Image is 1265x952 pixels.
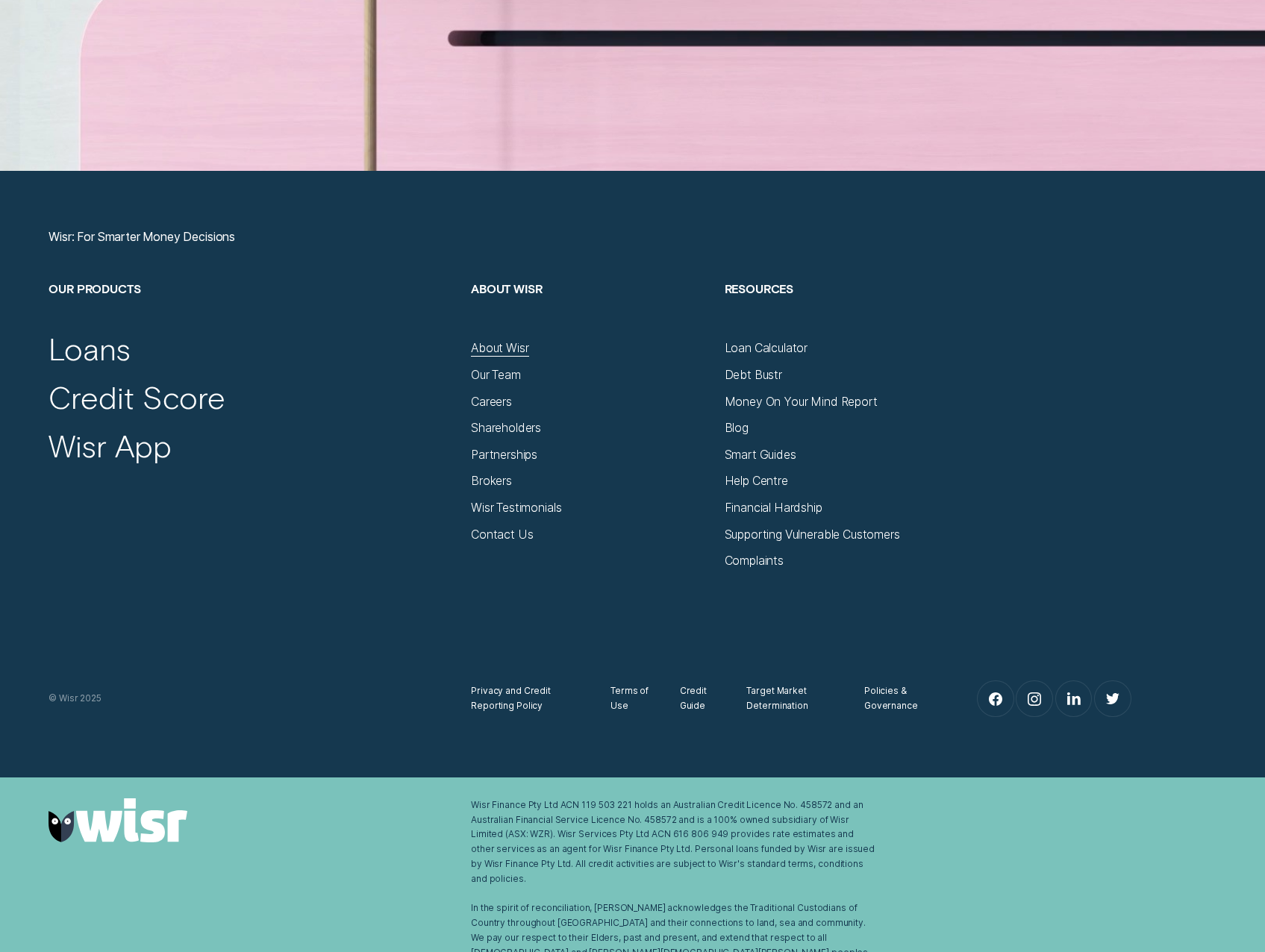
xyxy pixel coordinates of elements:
[49,230,235,245] a: Wisr: For Smarter Money Decisions
[725,368,782,383] a: Debt Bustr
[864,684,937,714] a: Policies & Governance
[471,341,528,356] a: About Wisr
[725,474,788,489] a: Help Centre
[471,395,512,410] a: Careers
[746,684,837,714] a: Target Market Determination
[471,368,521,383] a: Our Team
[725,554,784,569] a: Complaints
[1095,681,1130,716] a: Twitter
[610,684,653,714] a: Terms of Use
[49,329,131,367] a: Loans
[680,684,720,714] a: Credit Guide
[471,474,512,489] a: Brokers
[725,421,749,436] a: Blog
[725,341,808,356] a: Loan Calculator
[978,681,1013,716] a: Facebook
[725,281,963,341] h2: Resources
[471,527,533,542] a: Contact Us
[725,501,822,516] a: Financial Hardship
[725,527,900,542] a: Supporting Vulnerable Customers
[49,378,225,416] a: Credit Score
[49,798,187,842] img: Wisr
[471,281,710,341] h2: About Wisr
[49,426,171,464] a: Wisr App
[471,421,541,436] a: Shareholders
[471,684,584,714] a: Privacy and Credit Reporting Policy
[1016,681,1052,716] a: Instagram
[49,281,456,341] h2: Our Products
[471,448,537,463] a: Partnerships
[1056,681,1091,716] a: LinkedIn
[725,448,796,463] a: Smart Guides
[41,692,463,707] div: © Wisr 2025
[471,501,561,516] a: Wisr Testimonials
[725,395,878,410] a: Money On Your Mind Report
